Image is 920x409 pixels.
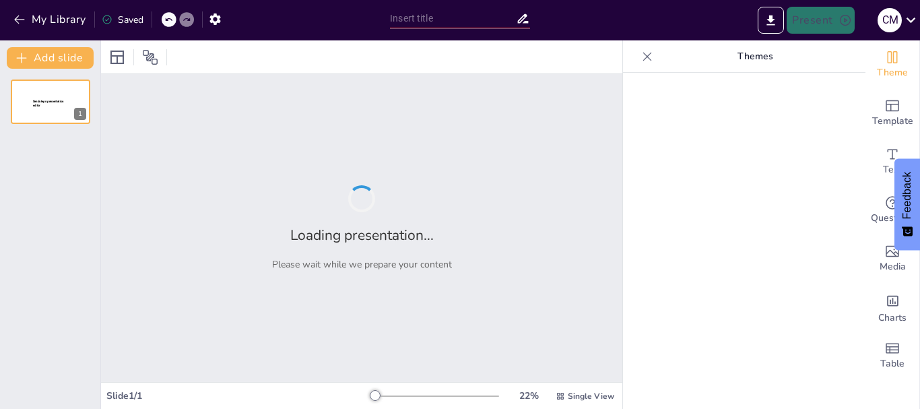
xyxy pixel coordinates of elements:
button: My Library [10,9,92,30]
div: 1 [74,108,86,120]
span: Theme [877,65,908,80]
div: Get real-time input from your audience [865,186,919,234]
div: Add text boxes [865,137,919,186]
div: Change the overall theme [865,40,919,89]
input: Insert title [390,9,516,28]
button: Present [787,7,854,34]
button: Feedback - Show survey [894,158,920,250]
span: Template [872,114,913,129]
button: C M [878,7,902,34]
div: Slide 1 / 1 [106,389,370,402]
span: Questions [871,211,915,226]
span: Table [880,356,905,371]
div: C M [878,8,902,32]
div: Add a table [865,332,919,380]
p: Themes [658,40,852,73]
button: Add slide [7,47,94,69]
div: Saved [102,13,143,26]
span: Single View [568,391,614,402]
div: 1 [11,80,90,124]
span: Feedback [901,172,913,219]
div: Add ready made slides [865,89,919,137]
p: Please wait while we prepare your content [272,258,452,271]
h2: Loading presentation... [290,226,434,245]
span: Charts [878,311,907,325]
button: Export to PowerPoint [758,7,784,34]
span: Position [142,49,158,65]
div: Layout [106,46,128,68]
span: Media [880,259,906,274]
div: 22 % [513,389,545,402]
span: Sendsteps presentation editor [33,100,64,107]
div: Add charts and graphs [865,283,919,332]
span: Text [883,162,902,177]
div: Add images, graphics, shapes or video [865,234,919,283]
